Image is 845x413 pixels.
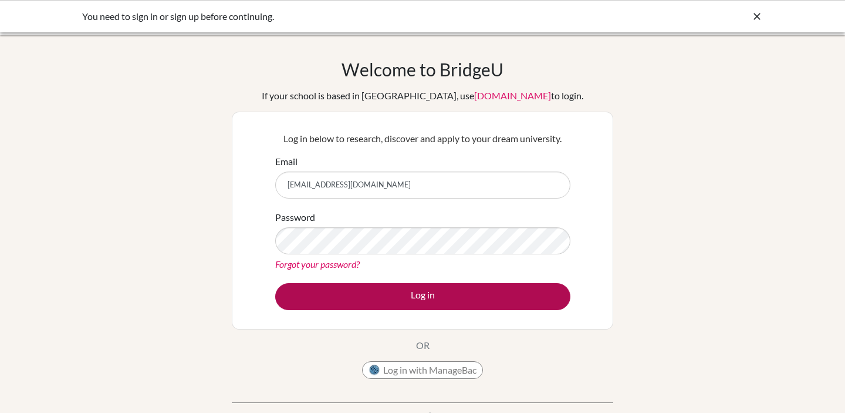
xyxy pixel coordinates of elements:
[275,210,315,224] label: Password
[474,90,551,101] a: [DOMAIN_NAME]
[362,361,483,379] button: Log in with ManageBac
[275,283,570,310] button: Log in
[342,59,503,80] h1: Welcome to BridgeU
[275,132,570,146] p: Log in below to research, discover and apply to your dream university.
[275,258,360,270] a: Forgot your password?
[416,338,430,352] p: OR
[275,155,298,169] label: Email
[262,89,583,103] div: If your school is based in [GEOGRAPHIC_DATA], use to login.
[82,9,587,23] div: You need to sign in or sign up before continuing.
